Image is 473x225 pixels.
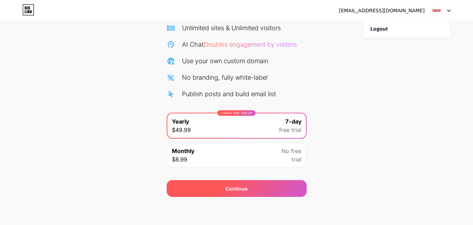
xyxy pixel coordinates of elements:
li: Logout [363,19,450,38]
div: LIMITED TIME : 50% off [217,110,256,116]
span: trial [291,155,301,164]
span: $8.99 [172,155,187,164]
div: Publish posts and build email list [182,89,276,99]
span: Doubles engagement by visitors [204,41,297,48]
span: Monthly [172,147,194,155]
img: victorygutters [430,4,443,17]
div: [EMAIL_ADDRESS][DOMAIN_NAME] [339,7,425,14]
span: Yearly [172,117,189,126]
span: free trial [279,126,301,134]
div: Unlimited sites & Unlimited visitors [182,23,281,33]
span: No free [281,147,301,155]
div: No branding, fully white-label [182,73,267,82]
span: Continue [225,185,248,192]
span: 7-day [285,117,301,126]
div: AI Chat [182,40,297,49]
div: Use your own custom domain [182,56,268,66]
span: $49.99 [172,126,191,134]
